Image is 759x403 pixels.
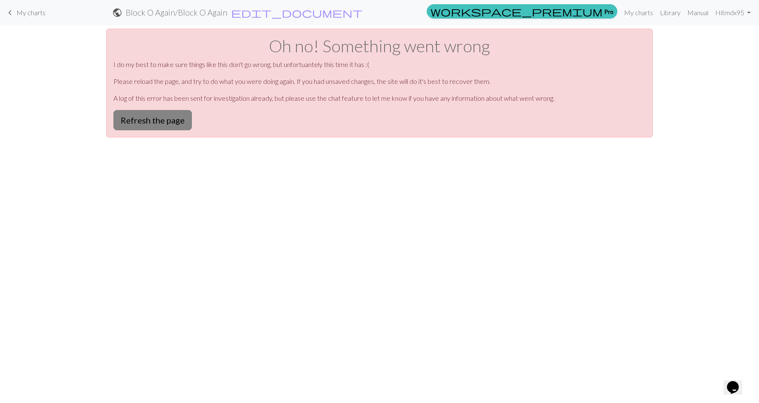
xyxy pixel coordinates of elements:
[113,93,646,103] p: A log of this error has been sent for investigation already, but please use the chat feature to l...
[427,4,617,19] a: Pro
[621,4,657,21] a: My charts
[113,76,646,86] p: Please reload the page, and try to do what you were doing again. If you had unsaved changes, the ...
[5,5,46,20] a: My charts
[431,5,603,17] span: workspace_premium
[113,110,192,130] button: Refresh the page
[724,369,751,395] iframe: chat widget
[231,7,363,19] span: edit_document
[113,59,646,70] p: I do my best to make sure things like this don't go wrong, but unfortuantely this time it has :(
[126,8,227,17] h2: Block O Again / Block O Again
[5,7,15,19] span: keyboard_arrow_left
[16,8,46,16] span: My charts
[712,4,754,21] a: Hitmdx95
[657,4,684,21] a: Library
[684,4,712,21] a: Manual
[113,36,646,56] h1: Oh no! Something went wrong
[112,7,122,19] span: public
